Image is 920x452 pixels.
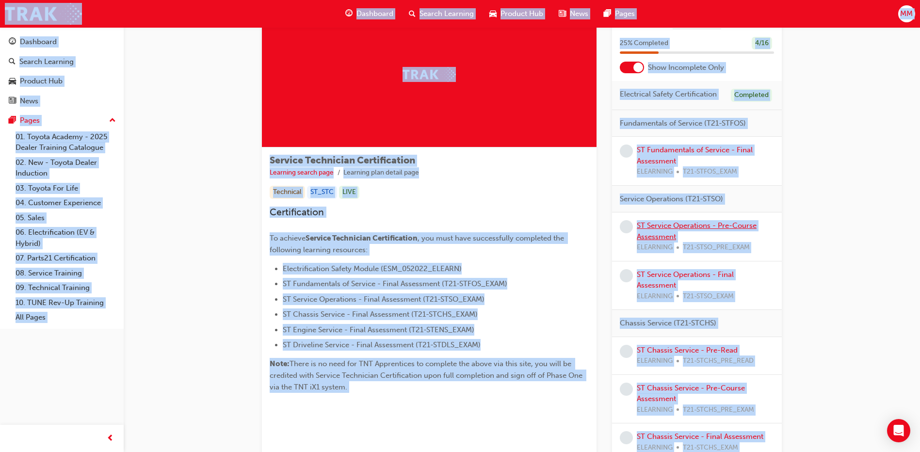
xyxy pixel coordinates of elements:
span: news-icon [9,97,16,106]
a: 08. Service Training [12,266,120,281]
a: ST Fundamentals of Service - Final Assessment [637,145,753,165]
span: Service Operations (T21-STSO) [620,194,723,205]
span: guage-icon [345,8,353,20]
a: 03. Toyota For Life [12,181,120,196]
span: learningRecordVerb_NONE-icon [620,269,633,282]
a: 05. Sales [12,210,120,226]
span: ELEARNING [637,291,673,302]
div: News [20,96,38,107]
li: Learning plan detail page [343,167,419,178]
a: Learning search page [270,168,334,177]
a: pages-iconPages [596,4,643,24]
a: Product Hub [4,72,120,90]
a: 09. Technical Training [12,280,120,295]
a: 10. TUNE Rev-Up Training [12,295,120,310]
a: ST Chassis Service - Pre-Course Assessment [637,384,745,404]
span: prev-icon [107,433,114,445]
div: Technical [270,186,305,199]
span: ST Driveline Service - Final Assessment (T21-STDLS_EXAM) [283,340,481,349]
div: 4 / 16 [752,37,772,50]
img: Trak [403,67,456,82]
span: Search Learning [420,8,474,19]
button: DashboardSearch LearningProduct HubNews [4,31,120,112]
span: T21-STSO_PRE_EXAM [683,242,750,253]
a: ST Service Operations - Pre-Course Assessment [637,221,757,241]
span: car-icon [9,77,16,86]
div: Pages [20,115,40,126]
span: Pages [615,8,635,19]
span: car-icon [489,8,497,20]
a: 07. Parts21 Certification [12,251,120,266]
span: ELEARNING [637,242,673,253]
span: pages-icon [604,8,611,20]
span: guage-icon [9,38,16,47]
a: Search Learning [4,53,120,71]
a: 06. Electrification (EV & Hybrid) [12,225,120,251]
span: , you must have successfully completed the following learning resources: [270,234,566,254]
span: Service Technician Certification [306,234,418,242]
span: ST Fundamentals of Service - Final Assessment (T21-STFOS_EXAM) [283,279,507,288]
button: Pages [4,112,120,129]
span: news-icon [559,8,566,20]
a: news-iconNews [551,4,596,24]
span: Chassis Service (T21-STCHS) [620,318,716,329]
span: There is no need for TNT Apprentices to complete the above via this site, you will be credited wi... [270,359,584,391]
span: ST Service Operations - Final Assessment (T21-STSO_EXAM) [283,295,484,304]
div: Product Hub [20,76,63,87]
span: search-icon [9,58,16,66]
div: Dashboard [20,36,57,48]
div: Open Intercom Messenger [887,419,910,442]
span: learningRecordVerb_NONE-icon [620,431,633,444]
a: All Pages [12,310,120,325]
span: MM [900,8,913,19]
span: T21-STCHS_PRE_READ [683,355,754,367]
div: Completed [731,89,772,102]
span: learningRecordVerb_NONE-icon [620,345,633,358]
span: To achieve [270,234,306,242]
span: learningRecordVerb_NONE-icon [620,383,633,396]
button: MM [898,5,915,22]
span: Dashboard [356,8,393,19]
span: ELEARNING [637,355,673,367]
a: Dashboard [4,33,120,51]
span: learningRecordVerb_NONE-icon [620,220,633,233]
span: T21-STSO_EXAM [683,291,734,302]
span: Product Hub [500,8,543,19]
div: LIVE [339,186,359,199]
img: Trak [5,3,82,25]
span: search-icon [409,8,416,20]
span: learningRecordVerb_NONE-icon [620,145,633,158]
span: 25 % Completed [620,38,668,49]
span: Service Technician Certification [270,155,415,166]
a: News [4,92,120,110]
span: Fundamentals of Service (T21-STFOS) [620,118,746,129]
a: search-iconSearch Learning [401,4,482,24]
a: ST Chassis Service - Pre-Read [637,346,738,355]
span: up-icon [109,114,116,127]
span: ST Engine Service - Final Assessment (T21-STENS_EXAM) [283,325,474,334]
span: T21-STCHS_PRE_EXAM [683,404,754,416]
a: 04. Customer Experience [12,195,120,210]
span: Electrification Safety Module (ESM_052022_ELEARN) [283,264,462,273]
a: ST Chassis Service - Final Assessment [637,432,763,441]
div: ST_STC [307,186,337,199]
span: Note: [270,359,290,368]
a: car-iconProduct Hub [482,4,551,24]
span: Show Incomplete Only [648,62,724,73]
span: ELEARNING [637,166,673,178]
span: Certification [270,207,324,218]
span: ST Chassis Service - Final Assessment (T21-STCHS_EXAM) [283,310,478,319]
span: ELEARNING [637,404,673,416]
span: News [570,8,588,19]
a: guage-iconDashboard [338,4,401,24]
span: pages-icon [9,116,16,125]
span: Electrical Safety Certification [620,89,717,100]
div: Search Learning [19,56,74,67]
a: ST Service Operations - Final Assessment [637,270,734,290]
a: 02. New - Toyota Dealer Induction [12,155,120,181]
a: 01. Toyota Academy - 2025 Dealer Training Catalogue [12,129,120,155]
span: T21-STFOS_EXAM [683,166,737,178]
